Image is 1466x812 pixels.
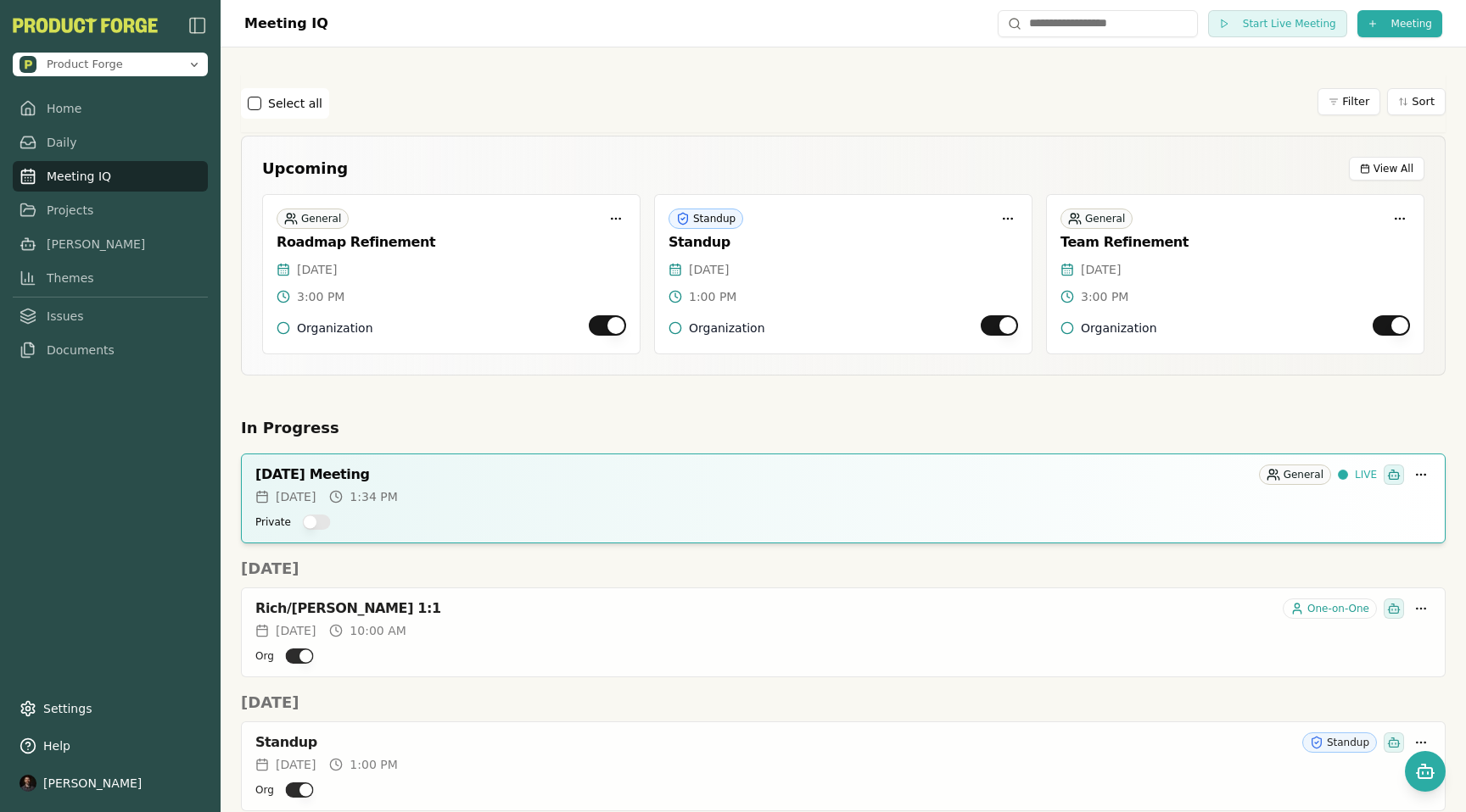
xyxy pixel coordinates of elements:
[277,234,626,251] div: Roadmap Refinement
[276,622,316,639] span: [DATE]
[20,775,36,792] img: profile
[268,95,322,112] label: Select all
[13,53,208,76] button: Open organization switcher
[1318,88,1380,115] button: Filter
[606,209,626,229] button: More options
[689,261,729,278] span: [DATE]
[1411,464,1431,485] button: More options
[13,161,208,192] a: Meeting IQ
[1302,732,1377,753] div: Standup
[350,488,397,505] span: 1:34 PM
[241,587,1446,677] a: Rich/[PERSON_NAME] 1:1One-on-One[DATE]10:00 AMOrg
[1390,209,1410,229] button: More options
[1384,598,1404,619] div: Smith has been invited
[241,453,1446,543] a: [DATE] MeetingGeneralLIVE[DATE]1:34 PMPrivate
[1411,732,1431,753] button: More options
[255,515,291,529] label: Private
[13,93,208,124] a: Home
[1060,234,1410,251] div: Team Refinement
[13,195,208,225] a: Projects
[13,127,208,158] a: Daily
[1384,732,1404,753] div: Smith has been invited
[241,416,1446,440] h2: In Progress
[47,57,123,72] span: Product Forge
[13,693,208,724] a: Settings
[1243,17,1336,31] span: Start Live Meeting
[255,734,1295,751] div: Standup
[1357,10,1442,37] button: Meeting
[350,756,397,773] span: 1:00 PM
[669,209,743,229] div: Standup
[1208,10,1347,37] button: Start Live Meeting
[255,466,1252,483] div: [DATE] Meeting
[13,731,208,761] button: Help
[13,263,208,293] a: Themes
[1060,209,1133,229] div: General
[244,14,328,34] h1: Meeting IQ
[1387,88,1446,115] button: Sort
[187,15,208,36] button: Close Sidebar
[998,209,1018,229] button: More options
[187,15,208,36] img: sidebar
[350,622,406,639] span: 10:00 AM
[13,229,208,259] a: [PERSON_NAME]
[277,209,349,229] div: General
[1283,598,1377,619] div: One-on-One
[1355,468,1377,481] span: LIVE
[1411,598,1431,619] button: More options
[297,288,344,305] span: 3:00 PM
[20,56,36,73] img: Product Forge
[1081,261,1121,278] span: [DATE]
[297,261,337,278] span: [DATE]
[276,756,316,773] span: [DATE]
[689,288,736,305] span: 1:00 PM
[1391,17,1432,31] span: Meeting
[1374,162,1413,175] span: View All
[241,721,1446,811] a: StandupStandup[DATE]1:00 PMOrg
[13,768,208,798] button: [PERSON_NAME]
[13,335,208,365] a: Documents
[1405,751,1446,792] button: Open chat
[241,557,1446,581] h2: [DATE]
[262,157,348,181] h2: Upcoming
[13,301,208,331] a: Issues
[1081,288,1128,305] span: 3:00 PM
[297,320,373,336] span: Organization
[255,783,274,797] label: Org
[669,234,1018,251] div: Standup
[1349,157,1424,181] button: View All
[1259,464,1331,485] div: General
[689,320,765,336] span: Organization
[13,18,158,33] img: Product Forge
[276,488,316,505] span: [DATE]
[1081,320,1157,336] span: Organization
[255,600,1276,617] div: Rich/[PERSON_NAME] 1:1
[255,649,274,663] label: Org
[13,18,158,33] button: PF-Logo
[241,691,1446,715] h2: [DATE]
[1384,464,1404,485] div: Smith has been invited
